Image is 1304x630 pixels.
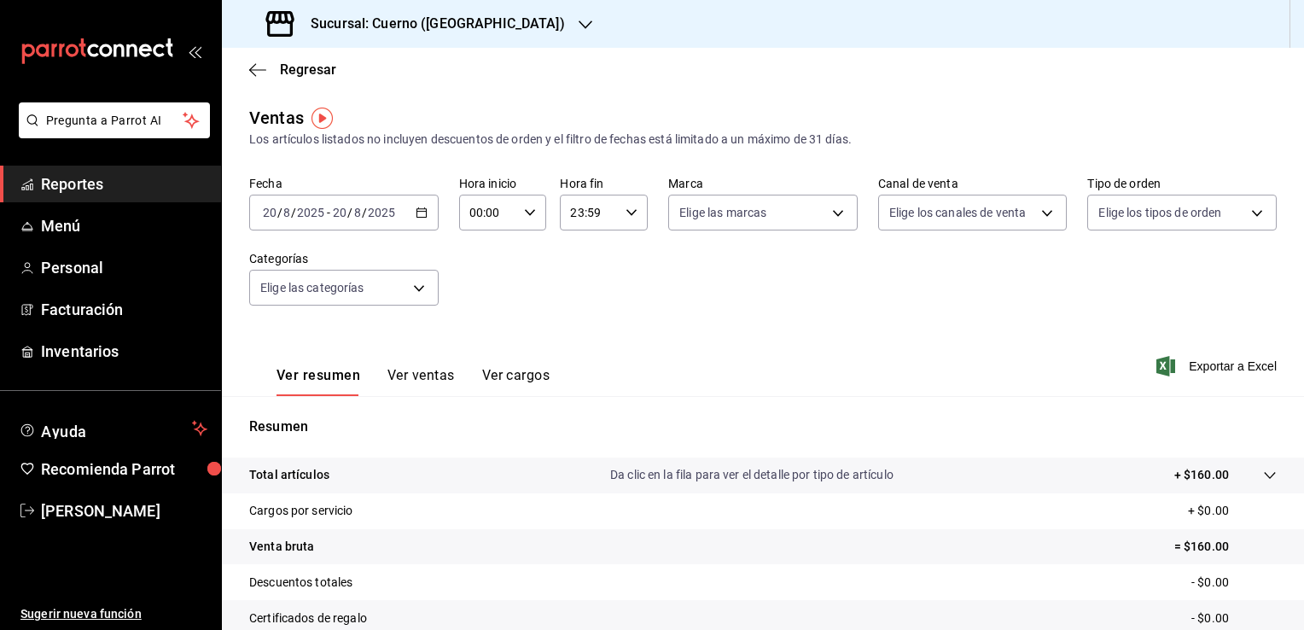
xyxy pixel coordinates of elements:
[1191,574,1277,592] p: - $0.00
[41,300,123,318] font: Facturación
[889,204,1026,221] span: Elige los canales de venta
[249,417,1277,437] p: Resumen
[46,112,183,130] span: Pregunta a Parrot AI
[1098,204,1221,221] span: Elige los tipos de orden
[262,206,277,219] input: --
[459,178,547,190] label: Hora inicio
[297,14,565,34] h3: Sucursal: Cuerno ([GEOGRAPHIC_DATA])
[277,367,360,384] font: Ver resumen
[249,178,439,190] label: Fecha
[19,102,210,138] button: Pregunta a Parrot AI
[327,206,330,219] span: -
[41,418,185,439] span: Ayuda
[260,279,364,296] span: Elige las categorías
[362,206,367,219] span: /
[188,44,201,58] button: open_drawer_menu
[311,108,333,129] img: Marcador de información sobre herramientas
[1087,178,1277,190] label: Tipo de orden
[249,610,367,627] p: Certificados de regalo
[249,105,304,131] div: Ventas
[41,175,103,193] font: Reportes
[277,367,550,396] div: Pestañas de navegación
[1188,502,1277,520] p: + $0.00
[1191,610,1277,627] p: - $0.00
[1174,538,1277,556] p: = $160.00
[280,61,336,78] span: Regresar
[878,178,1068,190] label: Canal de venta
[41,502,160,520] font: [PERSON_NAME]
[282,206,291,219] input: --
[41,259,103,277] font: Personal
[296,206,325,219] input: ----
[482,367,550,396] button: Ver cargos
[387,367,455,396] button: Ver ventas
[679,204,766,221] span: Elige las marcas
[12,124,210,142] a: Pregunta a Parrot AI
[249,538,314,556] p: Venta bruta
[353,206,362,219] input: --
[249,61,336,78] button: Regresar
[291,206,296,219] span: /
[249,131,1277,149] div: Los artículos listados no incluyen descuentos de orden y el filtro de fechas está limitado a un m...
[1174,466,1229,484] p: + $160.00
[347,206,352,219] span: /
[249,574,352,592] p: Descuentos totales
[668,178,858,190] label: Marca
[277,206,282,219] span: /
[367,206,396,219] input: ----
[610,466,894,484] p: Da clic en la fila para ver el detalle por tipo de artículo
[20,607,142,621] font: Sugerir nueva función
[560,178,648,190] label: Hora fin
[41,460,175,478] font: Recomienda Parrot
[249,502,353,520] p: Cargos por servicio
[249,466,329,484] p: Total artículos
[332,206,347,219] input: --
[1160,356,1277,376] button: Exportar a Excel
[41,342,119,360] font: Inventarios
[41,217,81,235] font: Menú
[1189,359,1277,373] font: Exportar a Excel
[249,253,439,265] label: Categorías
